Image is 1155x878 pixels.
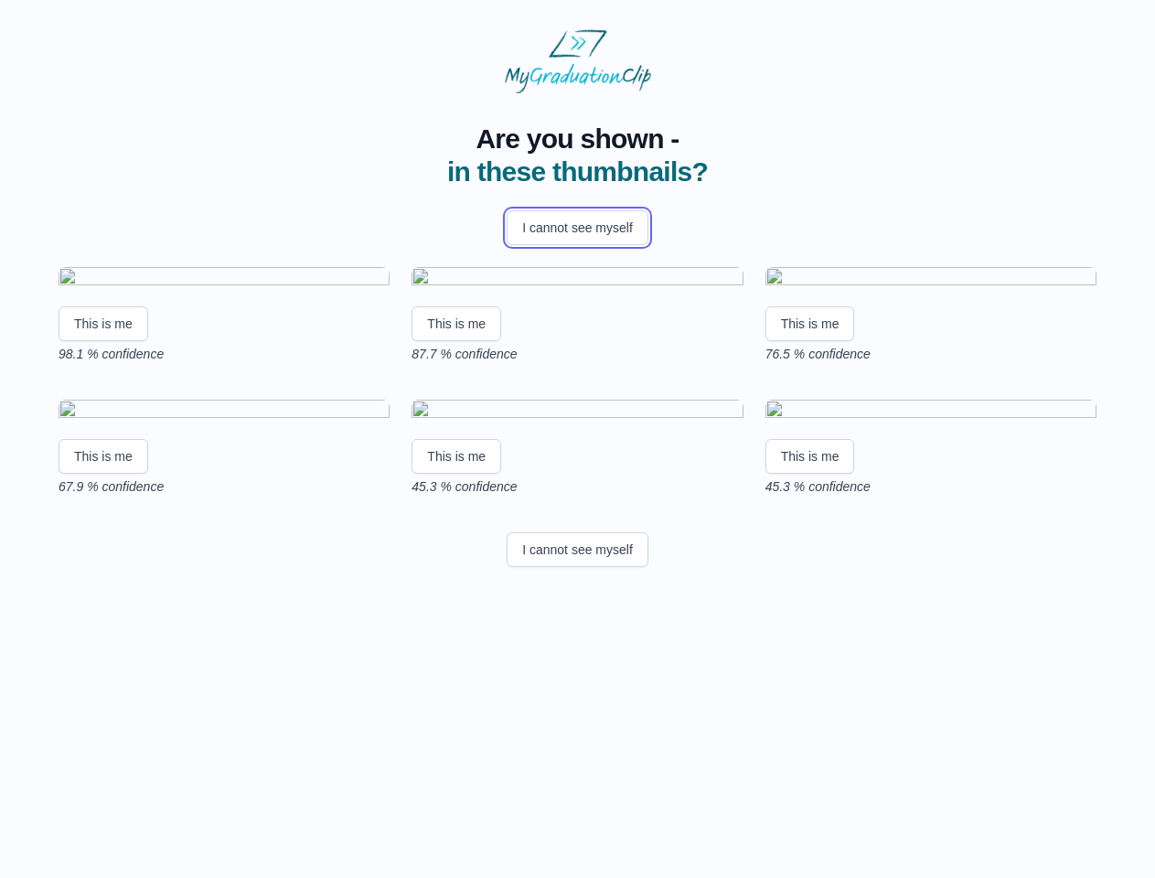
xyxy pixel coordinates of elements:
p: 98.1 % confidence [59,345,390,363]
button: This is me [765,306,855,341]
img: MyGraduationClip [505,29,651,93]
img: 9ff5191c56b7c4c086c18e61a80daef71980c718.gif [412,267,743,292]
button: This is me [412,306,501,341]
button: I cannot see myself [507,532,648,567]
img: fa748db4759edc35ec9c5b5a3dae394161f3446f.gif [412,400,743,424]
p: 76.5 % confidence [765,345,1096,363]
p: 87.7 % confidence [412,345,743,363]
img: dff4ea173d0ba61f7a361be1b4284d5de04942c2.gif [59,267,390,292]
span: Are you shown - [447,123,708,155]
button: This is me [765,439,855,474]
span: in these thumbnails? [447,156,708,187]
img: 87f04ac9878df3b8071a344e5a1c5396ad9b68d4.gif [59,400,390,424]
img: 3868f63c5abd2f39857fb2e58d4213dbc0e35ca6.gif [765,267,1096,292]
p: 45.3 % confidence [765,477,1096,496]
button: This is me [412,439,501,474]
button: This is me [59,439,148,474]
img: 3b14cec7b7ede948b70b45a4d8422cc33e1f1c1b.gif [765,400,1096,424]
button: I cannot see myself [507,210,648,245]
p: 45.3 % confidence [412,477,743,496]
p: 67.9 % confidence [59,477,390,496]
button: This is me [59,306,148,341]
